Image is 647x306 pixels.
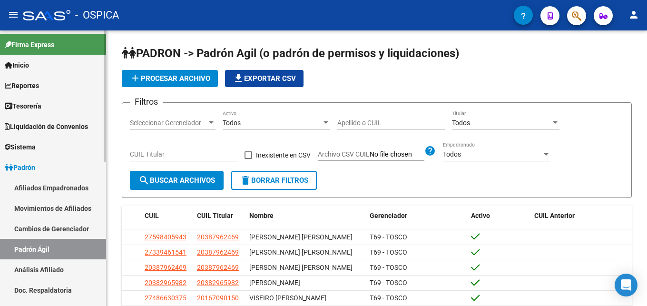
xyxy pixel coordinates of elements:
[197,212,233,219] span: CUIL Titular
[141,206,193,226] datatable-header-cell: CUIL
[249,264,353,271] span: [PERSON_NAME] [PERSON_NAME]
[370,212,407,219] span: Gerenciador
[193,206,245,226] datatable-header-cell: CUIL Titular
[370,233,407,241] span: T69 - TOSCO
[370,248,407,256] span: T69 - TOSCO
[197,233,239,241] span: 20387962469
[530,206,632,226] datatable-header-cell: CUIL Anterior
[197,294,239,302] span: 20167090150
[197,248,239,256] span: 20387962469
[129,72,141,84] mat-icon: add
[370,279,407,286] span: T69 - TOSCO
[130,171,224,190] button: Buscar Archivos
[197,264,239,271] span: 20387962469
[240,175,251,186] mat-icon: delete
[197,279,239,286] span: 20382965982
[145,233,186,241] span: 27598405943
[225,70,304,87] button: Exportar CSV
[8,9,19,20] mat-icon: menu
[370,264,407,271] span: T69 - TOSCO
[231,171,317,190] button: Borrar Filtros
[424,145,436,157] mat-icon: help
[5,80,39,91] span: Reportes
[370,150,424,159] input: Archivo CSV CUIL
[145,264,186,271] span: 20387962469
[534,212,575,219] span: CUIL Anterior
[233,72,244,84] mat-icon: file_download
[129,74,210,83] span: Procesar archivo
[628,9,639,20] mat-icon: person
[138,176,215,185] span: Buscar Archivos
[122,47,459,60] span: PADRON -> Padrón Agil (o padrón de permisos y liquidaciones)
[249,212,274,219] span: Nombre
[366,206,467,226] datatable-header-cell: Gerenciador
[130,95,163,109] h3: Filtros
[5,162,35,173] span: Padrón
[249,279,300,286] span: [PERSON_NAME]
[245,206,366,226] datatable-header-cell: Nombre
[145,212,159,219] span: CUIL
[5,101,41,111] span: Tesorería
[5,142,36,152] span: Sistema
[467,206,530,226] datatable-header-cell: Activo
[5,121,88,132] span: Liquidación de Convenios
[249,294,326,302] span: VISEIRO [PERSON_NAME]
[256,149,311,161] span: Inexistente en CSV
[249,248,353,256] span: [PERSON_NAME] [PERSON_NAME]
[130,119,207,127] span: Seleccionar Gerenciador
[318,150,370,158] span: Archivo CSV CUIL
[471,212,490,219] span: Activo
[75,5,119,26] span: - OSPICA
[452,119,470,127] span: Todos
[145,248,186,256] span: 27339461541
[443,150,461,158] span: Todos
[5,60,29,70] span: Inicio
[223,119,241,127] span: Todos
[5,39,54,50] span: Firma Express
[145,294,186,302] span: 27486630375
[145,279,186,286] span: 20382965982
[240,176,308,185] span: Borrar Filtros
[122,70,218,87] button: Procesar archivo
[249,233,353,241] span: [PERSON_NAME] [PERSON_NAME]
[138,175,150,186] mat-icon: search
[233,74,296,83] span: Exportar CSV
[370,294,407,302] span: T69 - TOSCO
[615,274,637,296] div: Open Intercom Messenger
